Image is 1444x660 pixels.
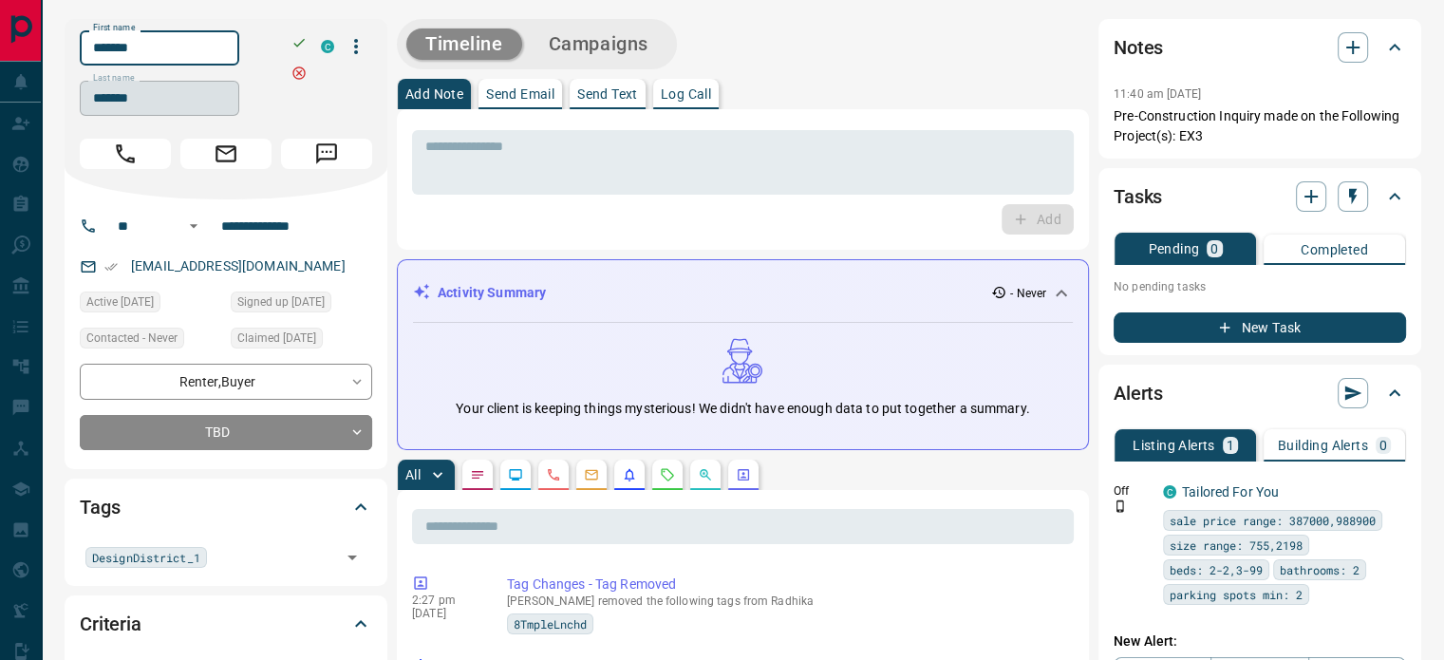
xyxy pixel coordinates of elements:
p: Building Alerts [1278,439,1368,452]
div: condos.ca [1163,485,1176,499]
span: Call [80,139,171,169]
button: Open [182,215,205,237]
a: [EMAIL_ADDRESS][DOMAIN_NAME] [131,258,346,273]
span: DesignDistrict_1 [92,548,200,567]
svg: Push Notification Only [1114,500,1127,513]
div: Tags [80,484,372,530]
span: 8TmpleLnchd [514,614,587,633]
div: Tasks [1114,174,1406,219]
p: Pre-Construction Inquiry made on the Following Project(s): EX3 [1114,106,1406,146]
svg: Listing Alerts [622,467,637,482]
div: Notes [1114,25,1406,70]
span: parking spots min: 2 [1170,585,1303,604]
span: Email [180,139,272,169]
p: 1 [1227,439,1234,452]
label: Last name [93,72,135,85]
p: 11:40 am [DATE] [1114,87,1201,101]
svg: Agent Actions [736,467,751,482]
div: condos.ca [321,40,334,53]
p: 0 [1379,439,1387,452]
h2: Notes [1114,32,1163,63]
p: Completed [1301,243,1368,256]
p: Your client is keeping things mysterious! We didn't have enough data to put together a summary. [456,399,1029,419]
p: Pending [1148,242,1199,255]
h2: Tags [80,492,120,522]
span: bathrooms: 2 [1280,560,1360,579]
svg: Opportunities [698,467,713,482]
span: Contacted - Never [86,329,178,348]
h2: Criteria [80,609,141,639]
div: Renter , Buyer [80,364,372,399]
p: New Alert: [1114,632,1406,651]
div: TBD [80,415,372,450]
button: Open [339,544,366,571]
div: Criteria [80,601,372,647]
p: All [405,468,421,481]
h2: Tasks [1114,181,1162,212]
p: - Never [1010,285,1046,302]
button: New Task [1114,312,1406,343]
div: Wed Jun 24 2020 [231,328,372,354]
span: beds: 2-2,3-99 [1170,560,1263,579]
svg: Email Verified [104,260,118,273]
svg: Calls [546,467,561,482]
div: Alerts [1114,370,1406,416]
button: Campaigns [530,28,667,60]
p: [PERSON_NAME] removed the following tags from Radhika [507,594,1066,608]
span: Active [DATE] [86,292,154,311]
p: Listing Alerts [1133,439,1215,452]
label: First name [93,22,135,34]
p: Tag Changes - Tag Removed [507,575,1066,594]
p: 0 [1210,242,1218,255]
div: Wed Jan 19 2022 [80,292,221,318]
p: [DATE] [412,607,478,620]
p: Add Note [405,87,463,101]
span: size range: 755,2198 [1170,536,1303,555]
svg: Requests [660,467,675,482]
span: Claimed [DATE] [237,329,316,348]
a: Tailored For You [1182,484,1279,500]
p: Send Text [577,87,638,101]
p: Log Call [661,87,711,101]
p: 2:27 pm [412,594,478,607]
div: Activity Summary- Never [413,275,1073,311]
h2: Alerts [1114,378,1163,408]
p: Activity Summary [438,283,546,303]
svg: Notes [470,467,485,482]
button: Timeline [406,28,522,60]
svg: Emails [584,467,599,482]
p: Off [1114,482,1152,500]
span: Signed up [DATE] [237,292,325,311]
p: No pending tasks [1114,273,1406,301]
p: Send Email [486,87,554,101]
svg: Lead Browsing Activity [508,467,523,482]
span: sale price range: 387000,988900 [1170,511,1376,530]
div: Sat May 19 2018 [231,292,372,318]
span: Message [281,139,372,169]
